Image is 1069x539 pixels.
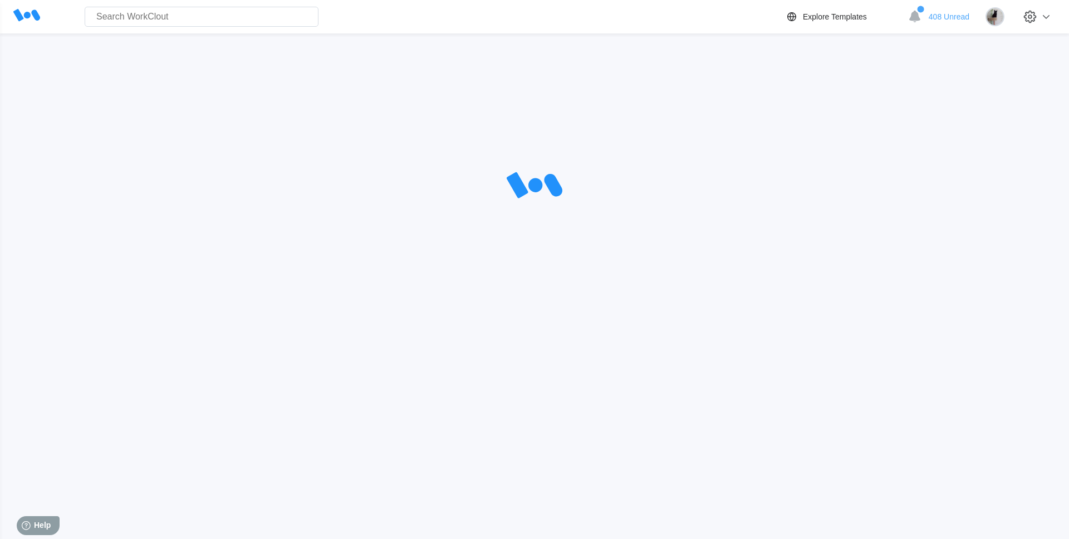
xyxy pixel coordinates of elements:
[803,12,867,21] div: Explore Templates
[929,12,969,21] span: 408 Unread
[785,10,903,23] a: Explore Templates
[85,7,318,27] input: Search WorkClout
[985,7,1004,26] img: stormageddon_tree.jpg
